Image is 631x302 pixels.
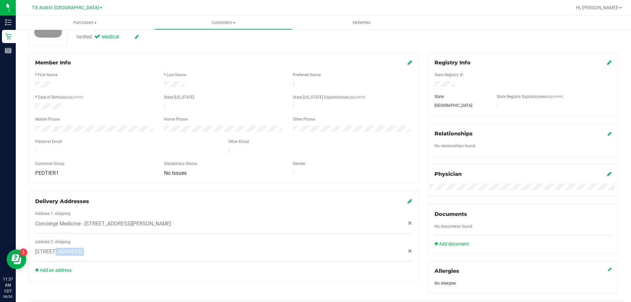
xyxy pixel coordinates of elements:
span: Registry Info [434,59,471,66]
a: Purchases [16,16,154,30]
label: Date of Birth [38,94,83,100]
div: No Allergies [434,280,612,286]
iframe: Resource center unread badge [19,248,27,256]
span: Hi, [PERSON_NAME]! [576,5,619,10]
label: No relationships found. [434,143,476,149]
span: Allergies [434,268,459,274]
span: PEDTIER1 [35,170,59,176]
label: First Name [38,72,58,78]
label: Address 1: shipping [35,211,70,217]
label: Disciplinary Status [164,161,197,167]
label: Customer Group [35,161,64,167]
label: State [US_STATE] [164,94,194,100]
span: Customers [154,20,292,26]
span: Relationships [434,130,473,137]
label: Address 2: shipping [35,239,70,245]
div: [GEOGRAPHIC_DATA] [430,103,492,108]
label: Personal Email [35,139,62,145]
label: Other Email [228,139,249,145]
inline-svg: Inventory [5,19,12,26]
label: State Registry ID [434,72,463,78]
span: Documents [434,211,467,217]
span: Concierge Medicine - [STREET_ADDRESS][PERSON_NAME] [35,220,171,228]
label: Gender [293,161,305,167]
inline-svg: Reports [5,47,12,54]
span: Delivery Addresses [35,198,89,204]
label: Mobile Phone [35,116,59,122]
span: Medical [102,34,128,41]
span: Deliveries [344,20,380,26]
span: Physician [434,171,462,177]
span: (MM/DD/YYYY) [60,96,83,99]
span: [STREET_ADDRESS] [35,248,82,256]
span: (MM/DD/YYYY) [540,95,563,99]
span: No documents found. [434,224,473,229]
div: Verified: [76,34,139,41]
p: 08/20 [3,294,13,299]
a: Add document [434,241,472,247]
a: Customers [154,16,292,30]
span: Purchases [16,20,154,26]
a: Deliveries [292,16,431,30]
inline-svg: Retail [5,33,12,40]
label: Home Phone [164,116,187,122]
span: TX Austin [GEOGRAPHIC_DATA] [32,5,99,11]
iframe: Resource center [7,249,26,269]
span: (MM/DD/YYYY) [342,96,365,99]
span: No Issues [164,170,187,176]
label: Last Name [167,72,186,78]
label: State Registry Expiration [497,94,563,100]
label: Preferred Name [293,72,321,78]
p: 11:37 AM CDT [3,276,13,294]
a: Add an address [35,267,72,273]
label: Other Phone [293,116,315,122]
label: State [US_STATE] Expiration [293,94,365,100]
span: Member Info [35,59,71,66]
div: State [430,94,492,100]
